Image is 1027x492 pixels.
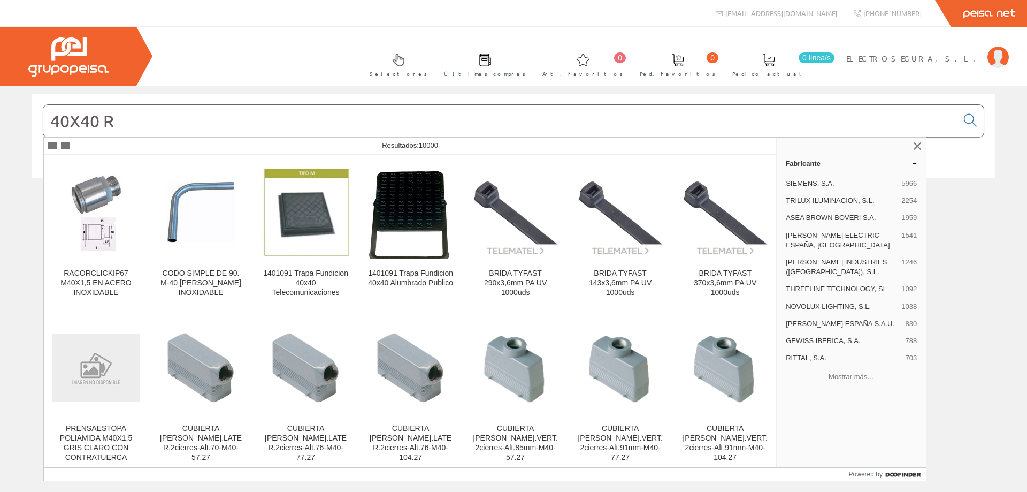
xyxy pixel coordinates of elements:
span: THREELINE TECHNOLOGY, SL [786,284,897,294]
a: CUBIERTA ALTA-SAL.LATER.2cierres-Alt.76-M40-77.27 CUBIERTA [PERSON_NAME].LATER.2cierres-Alt.76-M4... [254,311,358,475]
div: BRIDA TYFAST 143x3,6mm PA UV 1000uds [577,269,664,298]
img: PRENSAESTOPA POLIAMIDA M40X1,5 GRIS CLARO CON CONTRATUERCA [52,334,140,402]
img: RACORCLICKIP67 M40X1,5 EN ACERO INOXIDABLE [52,168,140,255]
span: 1092 [901,284,917,294]
div: BRIDA TYFAST 370x3,6mm PA UV 1000uds [681,269,769,298]
span: 703 [905,353,917,363]
span: Últimas compras [444,69,526,79]
input: Buscar... [43,105,957,137]
span: Selectores [370,69,427,79]
img: CUBIERTA ALTA-SAL.VERT.2cierres-Alt.91mm-M40-77.27 [577,324,664,411]
span: Pedido actual [732,69,805,79]
div: CUBIERTA [PERSON_NAME].LATER.2cierres-Alt.76-M40-104.27 [367,424,454,463]
a: CODO SIMPLE DE 90. M-40 DE ACERO INOXIDABLE CODO SIMPLE DE 90. M-40 [PERSON_NAME] INOXIDABLE [149,155,253,310]
div: CUBIERTA [PERSON_NAME].VERT.2cierres-Alt.85mm-M40-57.27 [472,424,559,463]
span: 10000 [419,141,438,149]
span: [PERSON_NAME] ESPAÑA S.A.U. [786,319,901,329]
span: 0 [614,52,626,63]
a: 1401091 Trapa Fundicion 40x40 Alumbrado Publico 1401091 Trapa Fundicion 40x40 Alumbrado Publico [358,155,463,310]
span: 2254 [901,196,917,206]
span: 830 [905,319,917,329]
div: CUBIERTA [PERSON_NAME].VERT.2cierres-Alt.91mm-M40-104.27 [681,424,769,463]
a: CUBIERTA ALTA-SAL.VERT.2cierres-Alt.91mm-M40-77.27 CUBIERTA [PERSON_NAME].VERT.2cierres-Alt.91mm-... [568,311,672,475]
span: 788 [905,336,917,346]
span: SIEMENS, S.A. [786,179,897,188]
span: 1246 [901,258,917,277]
a: Fabricante [777,155,926,172]
span: 1038 [901,302,917,312]
span: NOVOLUX LIGHTING, S.L. [786,302,897,312]
img: CUBIERTA ALTA-SAL.LATER.2cierres-Alt.70-M40-57.27 [157,324,244,411]
a: BRIDA TYFAST 143x3,6mm PA UV 1000uds BRIDA TYFAST 143x3,6mm PA UV 1000uds [568,155,672,310]
a: CUBIERTA ALTA-SAL.VERT.2cierres-Alt.91mm-M40-104.27 CUBIERTA [PERSON_NAME].VERT.2cierres-Alt.91mm... [673,311,777,475]
span: 0 [707,52,718,63]
span: 1959 [901,213,917,223]
span: ASEA BROWN BOVERI S.A. [786,213,897,223]
a: CUBIERTA ALTA-SAL.VERT.2cierres-Alt.85mm-M40-57.27 CUBIERTA [PERSON_NAME].VERT.2cierres-Alt.85mm-... [463,311,568,475]
span: [PERSON_NAME] INDUSTRIES ([GEOGRAPHIC_DATA]), S.L. [786,258,897,277]
a: RACORCLICKIP67 M40X1,5 EN ACERO INOXIDABLE RACORCLICKIP67 M40X1,5 EN ACERO INOXIDABLE [44,155,148,310]
span: 1541 [901,231,917,250]
span: ELECTROSEGURA, S.L. [846,53,982,64]
img: CODO SIMPLE DE 90. M-40 DE ACERO INOXIDABLE [157,168,244,255]
span: Powered by [849,470,883,479]
div: CUBIERTA [PERSON_NAME].LATER.2cierres-Alt.70-M40-57.27 [157,424,244,463]
div: PRENSAESTOPA POLIAMIDA M40X1,5 GRIS CLARO CON CONTRATUERCA [52,424,140,463]
img: 1401091 Trapa Fundicion 40x40 Alumbrado Publico [367,165,454,260]
span: TRILUX ILUMINACION, S.L. [786,196,897,206]
img: BRIDA TYFAST 290x3,6mm PA UV 1000uds [472,168,559,255]
span: [PHONE_NUMBER] [863,9,922,18]
a: CUBIERTA ALTA-SAL.LATER.2cierres-Alt.76-M40-104.27 CUBIERTA [PERSON_NAME].LATER.2cierres-Alt.76-M... [358,311,463,475]
a: Selectores [359,44,433,84]
span: Art. favoritos [542,69,623,79]
button: Mostrar más… [781,368,922,385]
a: BRIDA TYFAST 290x3,6mm PA UV 1000uds BRIDA TYFAST 290x3,6mm PA UV 1000uds [463,155,568,310]
span: Ped. favoritos [640,69,716,79]
a: 1401091 Trapa Fundicion 40x40 Telecomunicaciones 1401091 Trapa Fundicion 40x40 Telecomunicaciones [254,155,358,310]
a: PRENSAESTOPA POLIAMIDA M40X1,5 GRIS CLARO CON CONTRATUERCA PRENSAESTOPA POLIAMIDA M40X1,5 GRIS CL... [44,311,148,475]
span: 0 línea/s [799,52,834,63]
img: CUBIERTA ALTA-SAL.VERT.2cierres-Alt.85mm-M40-57.27 [472,324,559,411]
img: 1401091 Trapa Fundicion 40x40 Telecomunicaciones [262,168,349,256]
div: CUBIERTA [PERSON_NAME].LATER.2cierres-Alt.76-M40-77.27 [262,424,349,463]
img: CUBIERTA ALTA-SAL.LATER.2cierres-Alt.76-M40-77.27 [262,324,349,411]
a: ELECTROSEGURA, S.L. [846,44,1009,55]
a: 0 línea/s Pedido actual [722,44,837,84]
span: 5966 [901,179,917,188]
img: CUBIERTA ALTA-SAL.LATER.2cierres-Alt.76-M40-104.27 [367,324,454,411]
div: RACORCLICKIP67 M40X1,5 EN ACERO INOXIDABLE [52,269,140,298]
span: [EMAIL_ADDRESS][DOMAIN_NAME] [725,9,837,18]
span: Resultados: [382,141,438,149]
div: 1401091 Trapa Fundicion 40x40 Telecomunicaciones [262,269,349,298]
div: BRIDA TYFAST 290x3,6mm PA UV 1000uds [472,269,559,298]
img: BRIDA TYFAST 370x3,6mm PA UV 1000uds [681,168,769,255]
div: 1401091 Trapa Fundicion 40x40 Alumbrado Publico [367,269,454,288]
span: RITTAL, S.A. [786,353,901,363]
a: BRIDA TYFAST 370x3,6mm PA UV 1000uds BRIDA TYFAST 370x3,6mm PA UV 1000uds [673,155,777,310]
span: GEWISS IBERICA, S.A. [786,336,901,346]
a: Powered by [849,468,926,481]
img: CUBIERTA ALTA-SAL.VERT.2cierres-Alt.91mm-M40-104.27 [681,324,769,411]
span: [PERSON_NAME] ELECTRIC ESPAÑA, [GEOGRAPHIC_DATA] [786,231,897,250]
div: CUBIERTA [PERSON_NAME].VERT.2cierres-Alt.91mm-M40-77.27 [577,424,664,463]
div: CODO SIMPLE DE 90. M-40 [PERSON_NAME] INOXIDABLE [157,269,244,298]
a: Últimas compras [433,44,531,84]
a: CUBIERTA ALTA-SAL.LATER.2cierres-Alt.70-M40-57.27 CUBIERTA [PERSON_NAME].LATER.2cierres-Alt.70-M4... [149,311,253,475]
img: Grupo Peisa [28,37,109,77]
img: BRIDA TYFAST 143x3,6mm PA UV 1000uds [577,168,664,255]
div: © Grupo Peisa [32,191,995,200]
